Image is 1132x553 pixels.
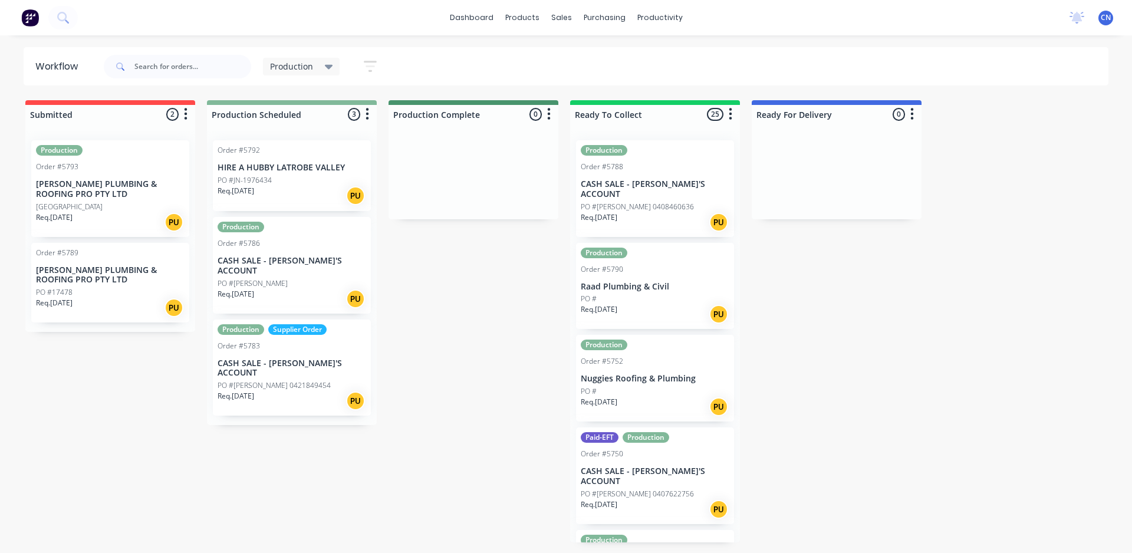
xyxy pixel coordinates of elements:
[218,289,254,299] p: Req. [DATE]
[499,9,545,27] div: products
[709,213,728,232] div: PU
[581,248,627,258] div: Production
[213,217,371,314] div: ProductionOrder #5786CASH SALE - [PERSON_NAME]'S ACCOUNTPO #[PERSON_NAME]Req.[DATE]PU
[581,340,627,350] div: Production
[213,320,371,416] div: ProductionSupplier OrderOrder #5783CASH SALE - [PERSON_NAME]'S ACCOUNTPO #[PERSON_NAME] 042184945...
[36,287,73,298] p: PO #17478
[31,140,189,237] div: ProductionOrder #5793[PERSON_NAME] PLUMBING & ROOFING PRO PTY LTD[GEOGRAPHIC_DATA]Req.[DATE]PU
[346,391,365,410] div: PU
[31,243,189,323] div: Order #5789[PERSON_NAME] PLUMBING & ROOFING PRO PTY LTDPO #17478Req.[DATE]PU
[218,380,331,391] p: PO #[PERSON_NAME] 0421849454
[709,397,728,416] div: PU
[709,500,728,519] div: PU
[581,449,623,459] div: Order #5750
[581,282,729,292] p: Raad Plumbing & Civil
[581,212,617,223] p: Req. [DATE]
[270,60,313,73] span: Production
[36,248,78,258] div: Order #5789
[35,60,84,74] div: Workflow
[581,162,623,172] div: Order #5788
[218,278,288,289] p: PO #[PERSON_NAME]
[581,264,623,275] div: Order #5790
[218,341,260,351] div: Order #5783
[1101,12,1111,23] span: CN
[545,9,578,27] div: sales
[164,298,183,317] div: PU
[444,9,499,27] a: dashboard
[36,298,73,308] p: Req. [DATE]
[268,324,327,335] div: Supplier Order
[218,324,264,335] div: Production
[576,140,734,237] div: ProductionOrder #5788CASH SALE - [PERSON_NAME]'S ACCOUNTPO #[PERSON_NAME] 0408460636Req.[DATE]PU
[21,9,39,27] img: Factory
[218,222,264,232] div: Production
[581,179,729,199] p: CASH SALE - [PERSON_NAME]'S ACCOUNT
[218,163,366,173] p: HIRE A HUBBY LATROBE VALLEY
[581,466,729,486] p: CASH SALE - [PERSON_NAME]'S ACCOUNT
[631,9,689,27] div: productivity
[218,391,254,401] p: Req. [DATE]
[36,265,185,285] p: [PERSON_NAME] PLUMBING & ROOFING PRO PTY LTD
[581,499,617,510] p: Req. [DATE]
[576,335,734,422] div: ProductionOrder #5752Nuggies Roofing & PlumbingPO #Req.[DATE]PU
[576,427,734,524] div: Paid-EFTProductionOrder #5750CASH SALE - [PERSON_NAME]'S ACCOUNTPO #[PERSON_NAME] 0407622756Req.[...
[578,9,631,27] div: purchasing
[581,535,627,545] div: Production
[164,213,183,232] div: PU
[218,238,260,249] div: Order #5786
[36,202,103,212] p: [GEOGRAPHIC_DATA]
[218,175,272,186] p: PO #JN-1976434
[581,294,597,304] p: PO #
[581,432,618,443] div: Paid-EFT
[36,212,73,223] p: Req. [DATE]
[36,145,83,156] div: Production
[581,202,694,212] p: PO #[PERSON_NAME] 0408460636
[581,386,597,397] p: PO #
[346,289,365,308] div: PU
[581,374,729,384] p: Nuggies Roofing & Plumbing
[218,358,366,378] p: CASH SALE - [PERSON_NAME]'S ACCOUNT
[213,140,371,211] div: Order #5792HIRE A HUBBY LATROBE VALLEYPO #JN-1976434Req.[DATE]PU
[36,162,78,172] div: Order #5793
[218,186,254,196] p: Req. [DATE]
[709,305,728,324] div: PU
[134,55,251,78] input: Search for orders...
[36,179,185,199] p: [PERSON_NAME] PLUMBING & ROOFING PRO PTY LTD
[581,145,627,156] div: Production
[581,304,617,315] p: Req. [DATE]
[581,356,623,367] div: Order #5752
[623,432,669,443] div: Production
[218,145,260,156] div: Order #5792
[581,489,694,499] p: PO #[PERSON_NAME] 0407622756
[576,243,734,330] div: ProductionOrder #5790Raad Plumbing & CivilPO #Req.[DATE]PU
[346,186,365,205] div: PU
[581,397,617,407] p: Req. [DATE]
[218,256,366,276] p: CASH SALE - [PERSON_NAME]'S ACCOUNT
